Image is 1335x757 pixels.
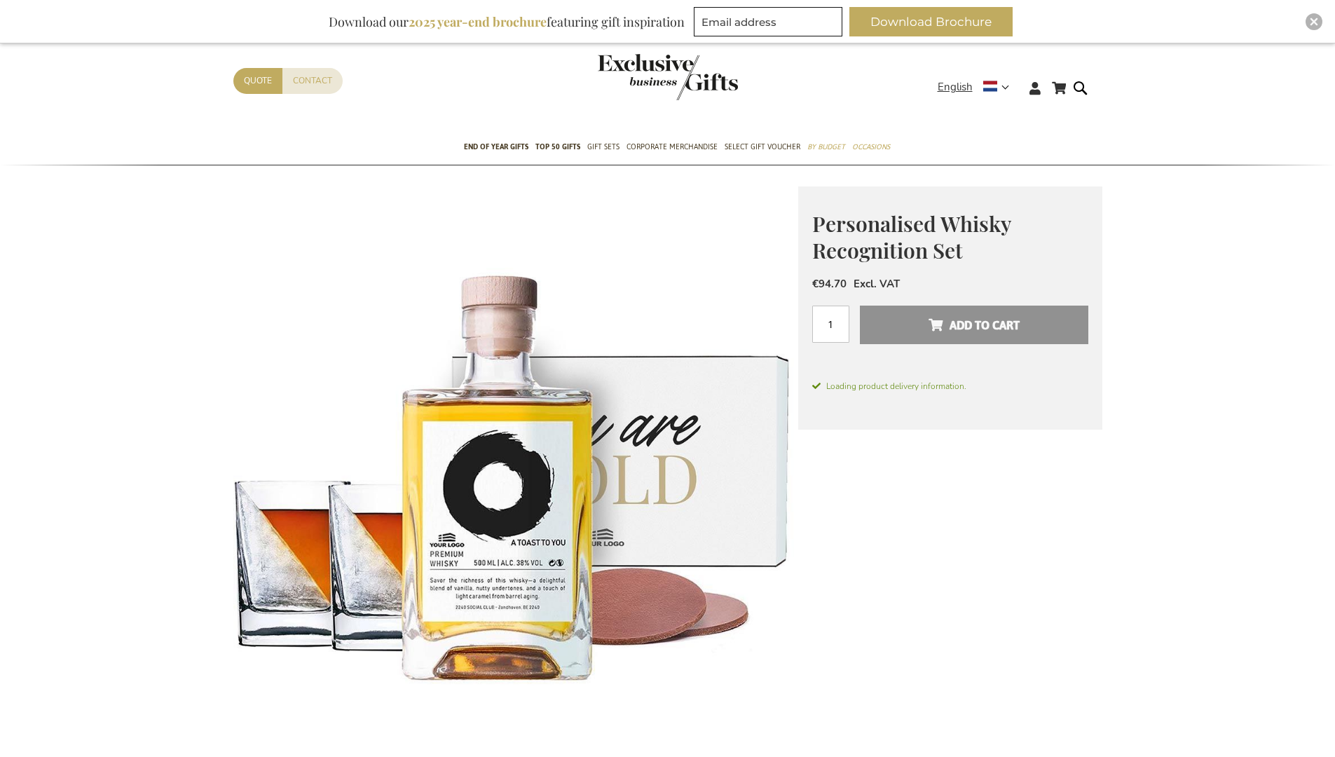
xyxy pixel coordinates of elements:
[409,13,547,30] b: 2025 year-end brochure
[535,139,580,154] span: TOP 50 Gifts
[812,380,1088,393] span: Loading product delivery information.
[807,139,845,154] span: By Budget
[587,139,619,154] span: Gift Sets
[694,7,842,36] input: Email address
[598,54,668,100] a: store logo
[938,79,973,95] span: English
[627,139,718,154] span: Corporate Merchandise
[535,130,580,165] a: TOP 50 Gifts
[282,68,343,94] a: Contact
[627,130,718,165] a: Corporate Merchandise
[812,210,1011,265] span: Personalised Whisky Recognition Set
[1310,18,1318,26] img: Close
[322,7,691,36] div: Download our featuring gift inspiration
[233,186,798,751] img: Personalised Whisky Recognition Set
[694,7,847,41] form: marketing offers and promotions
[852,130,890,165] a: Occasions
[812,277,847,291] span: €94.70
[587,130,619,165] a: Gift Sets
[725,130,800,165] a: Select Gift Voucher
[849,7,1013,36] button: Download Brochure
[854,277,900,291] span: Excl. VAT
[852,139,890,154] span: Occasions
[464,130,528,165] a: End of year gifts
[812,306,849,343] input: Qty
[464,139,528,154] span: End of year gifts
[598,54,738,100] img: Exclusive Business gifts logo
[1306,13,1322,30] div: Close
[233,68,282,94] a: Quote
[807,130,845,165] a: By Budget
[725,139,800,154] span: Select Gift Voucher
